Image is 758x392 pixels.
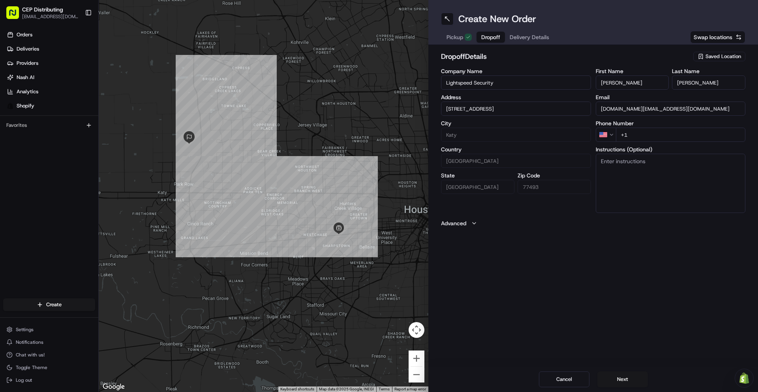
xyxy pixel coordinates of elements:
[22,6,63,13] button: CEP Distributing
[8,115,21,128] img: Grace Nketiah
[596,94,746,100] label: Email
[3,100,98,112] a: Shopify
[441,173,514,178] label: State
[672,68,745,74] label: Last Name
[458,13,536,25] h1: Create New Order
[510,33,549,41] span: Delivery Details
[596,68,669,74] label: First Name
[36,75,129,83] div: Start new chat
[56,196,96,202] a: Powered byPylon
[16,123,22,129] img: 1736555255976-a54dd68f-1ca7-489b-9aae-adbdc363a1c4
[441,94,591,100] label: Address
[7,103,13,109] img: Shopify logo
[8,103,51,109] div: Past conversations
[441,180,514,194] input: Enter state
[16,339,43,345] span: Notifications
[17,60,38,67] span: Providers
[24,144,64,150] span: [PERSON_NAME]
[441,154,591,168] input: Enter country
[17,74,34,81] span: Nash AI
[67,177,73,184] div: 💻
[409,322,424,338] button: Map camera controls
[134,78,144,87] button: Start new chat
[394,387,426,391] a: Report a map error
[8,75,22,90] img: 1736555255976-a54dd68f-1ca7-489b-9aae-adbdc363a1c4
[690,31,745,43] button: Swap locations
[16,352,45,358] span: Chat with us!
[101,382,127,392] img: Google
[441,219,466,227] label: Advanced
[66,144,68,150] span: •
[441,219,745,227] button: Advanced
[518,173,591,178] label: Zip Code
[79,196,96,202] span: Pylon
[8,8,24,24] img: Nash
[441,121,591,126] label: City
[17,102,34,109] span: Shopify
[3,362,95,373] button: Toggle Theme
[409,367,424,383] button: Zoom out
[36,83,109,90] div: We're available if you need us!
[70,122,86,129] span: [DATE]
[16,364,47,371] span: Toggle Theme
[3,28,98,41] a: Orders
[3,71,98,84] a: Nash AI
[101,382,127,392] a: Open this area in Google Maps (opens a new window)
[596,147,746,152] label: Instructions (Optional)
[3,43,98,55] a: Deliveries
[3,3,82,22] button: CEP Distributing[EMAIL_ADDRESS][DOMAIN_NAME]
[17,45,39,53] span: Deliveries
[21,51,130,59] input: Clear
[3,119,95,132] div: Favorites
[596,75,669,90] input: Enter first name
[518,180,591,194] input: Enter zip code
[441,68,591,74] label: Company Name
[64,173,130,188] a: 💻API Documentation
[597,371,648,387] button: Next
[481,33,500,41] span: Dropoff
[17,31,32,38] span: Orders
[8,136,21,149] img: Dennis Smirnov
[693,51,745,62] button: Saved Location
[3,349,95,360] button: Chat with us!
[441,51,692,62] h2: dropoff Details
[280,386,314,392] button: Keyboard shortcuts
[122,101,144,111] button: See all
[441,75,591,90] input: Enter company name
[3,298,95,311] button: Create
[75,177,127,185] span: API Documentation
[17,75,31,90] img: 4920774857489_3d7f54699973ba98c624_72.jpg
[596,102,746,116] input: Enter email
[3,85,98,98] a: Analytics
[441,102,591,116] input: 5934 First Blush Dr, Katy, TX 77493, USA
[596,121,746,126] label: Phone Number
[3,375,95,386] button: Log out
[409,351,424,366] button: Zoom in
[70,144,86,150] span: [DATE]
[441,128,591,142] input: Enter city
[16,377,32,383] span: Log out
[22,13,79,20] button: [EMAIL_ADDRESS][DOMAIN_NAME]
[705,53,741,60] span: Saved Location
[672,75,745,90] input: Enter last name
[694,33,732,41] span: Swap locations
[3,57,98,70] a: Providers
[16,177,60,185] span: Knowledge Base
[66,122,68,129] span: •
[447,33,463,41] span: Pickup
[3,337,95,348] button: Notifications
[8,177,14,184] div: 📗
[17,88,38,95] span: Analytics
[8,32,144,44] p: Welcome 👋
[539,371,589,387] button: Cancel
[16,326,34,333] span: Settings
[24,122,64,129] span: [PERSON_NAME]
[3,324,95,335] button: Settings
[441,147,591,152] label: Country
[46,301,62,308] span: Create
[319,387,374,391] span: Map data ©2025 Google, INEGI
[616,128,746,142] input: Enter phone number
[379,387,390,391] a: Terms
